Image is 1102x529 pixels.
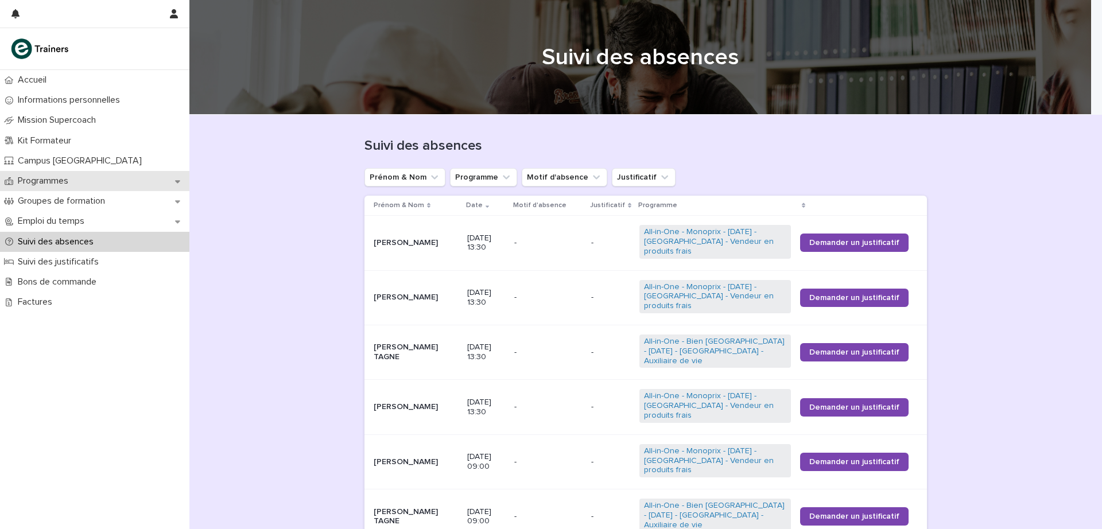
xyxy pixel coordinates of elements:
a: Demander un justificatif [800,289,909,307]
p: Factures [13,297,61,308]
p: [PERSON_NAME] [374,457,458,467]
p: [PERSON_NAME] [374,238,458,248]
p: Groupes de formation [13,196,114,207]
p: Prénom & Nom [374,199,424,212]
p: Informations personnelles [13,95,129,106]
p: [PERSON_NAME] [374,402,458,412]
p: Kit Formateur [13,135,80,146]
tr: [PERSON_NAME][DATE] 13:30--All-in-One - Monoprix - [DATE] - [GEOGRAPHIC_DATA] - Vendeur en produi... [364,380,927,434]
tr: [PERSON_NAME][DATE] 13:30--All-in-One - Monoprix - [DATE] - [GEOGRAPHIC_DATA] - Vendeur en produi... [364,270,927,325]
h1: Suivi des absences [359,44,922,71]
a: All-in-One - Monoprix - [DATE] - [GEOGRAPHIC_DATA] - Vendeur en produits frais [644,446,786,475]
button: Justificatif [612,168,676,186]
span: Demander un justificatif [809,348,899,356]
p: [DATE] 13:30 [467,288,505,308]
button: Motif d'absence [522,168,607,186]
a: All-in-One - Bien [GEOGRAPHIC_DATA] - [DATE] - [GEOGRAPHIC_DATA] - Auxiliaire de vie [644,337,786,365]
p: [DATE] 09:00 [467,452,505,472]
a: Demander un justificatif [800,398,909,417]
h1: Suivi des absences [364,138,927,154]
p: [PERSON_NAME] [374,293,458,302]
span: Demander un justificatif [809,512,899,520]
a: Demander un justificatif [800,234,909,252]
p: Campus [GEOGRAPHIC_DATA] [13,155,151,166]
p: Motif d'absence [513,199,566,212]
span: Demander un justificatif [809,239,899,247]
p: Suivi des justificatifs [13,256,108,267]
p: [PERSON_NAME] TAGNE [374,343,458,362]
p: - [514,238,582,248]
a: Demander un justificatif [800,507,909,526]
p: Date [466,199,483,212]
p: Accueil [13,75,56,85]
p: - [514,512,582,522]
a: All-in-One - Monoprix - [DATE] - [GEOGRAPHIC_DATA] - Vendeur en produits frais [644,227,786,256]
p: [DATE] 13:30 [467,343,505,362]
img: K0CqGN7SDeD6s4JG8KQk [9,37,72,60]
p: Mission Supercoach [13,115,105,126]
a: Demander un justificatif [800,343,909,361]
p: - [514,457,582,467]
p: - [591,293,630,302]
a: Demander un justificatif [800,453,909,471]
p: [PERSON_NAME] TAGNE [374,507,458,527]
p: - [514,293,582,302]
p: Emploi du temps [13,216,94,227]
button: Programme [450,168,517,186]
p: [DATE] 09:00 [467,507,505,527]
p: - [591,512,630,522]
p: - [591,348,630,357]
tr: [PERSON_NAME][DATE] 09:00--All-in-One - Monoprix - [DATE] - [GEOGRAPHIC_DATA] - Vendeur en produi... [364,434,927,489]
tr: [PERSON_NAME] TAGNE[DATE] 13:30--All-in-One - Bien [GEOGRAPHIC_DATA] - [DATE] - [GEOGRAPHIC_DATA]... [364,325,927,379]
p: - [591,402,630,412]
a: All-in-One - Monoprix - [DATE] - [GEOGRAPHIC_DATA] - Vendeur en produits frais [644,391,786,420]
span: Demander un justificatif [809,403,899,411]
a: All-in-One - Monoprix - [DATE] - [GEOGRAPHIC_DATA] - Vendeur en produits frais [644,282,786,311]
button: Prénom & Nom [364,168,445,186]
span: Demander un justificatif [809,458,899,466]
tr: [PERSON_NAME][DATE] 13:30--All-in-One - Monoprix - [DATE] - [GEOGRAPHIC_DATA] - Vendeur en produi... [364,216,927,270]
p: [DATE] 13:30 [467,398,505,417]
p: Programmes [13,176,77,186]
p: - [514,348,582,357]
p: - [514,402,582,412]
span: Demander un justificatif [809,294,899,302]
p: Justificatif [590,199,625,212]
p: - [591,457,630,467]
p: - [591,238,630,248]
p: Programme [638,199,677,212]
p: [DATE] 13:30 [467,234,505,253]
p: Bons de commande [13,277,106,287]
p: Suivi des absences [13,236,103,247]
